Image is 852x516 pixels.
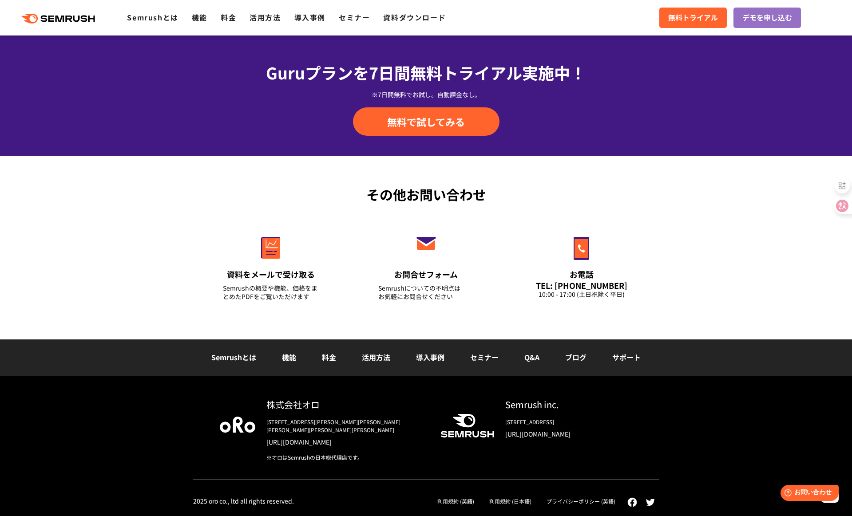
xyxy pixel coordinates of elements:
[524,352,539,362] a: Q&A
[266,437,426,446] a: [URL][DOMAIN_NAME]
[294,12,325,23] a: 導入事例
[211,352,256,362] a: Semrushとは
[266,398,426,411] div: 株式会社オロ
[353,107,499,136] a: 無料で試してみる
[220,417,255,433] img: oro company
[437,497,474,505] a: 利用規約 (英語)
[266,418,426,434] div: [STREET_ADDRESS][PERSON_NAME][PERSON_NAME][PERSON_NAME][PERSON_NAME][PERSON_NAME]
[127,12,178,23] a: Semrushとは
[322,352,336,362] a: 料金
[193,60,659,84] div: Guruプランを7日間
[416,352,444,362] a: 導入事例
[534,269,630,280] div: お電話
[362,352,390,362] a: 活用方法
[489,497,531,505] a: 利用規約 (日本語)
[266,453,426,461] div: ※オロはSemrushの日本総代理店です。
[627,497,637,507] img: facebook
[410,61,586,84] span: 無料トライアル実施中！
[646,499,655,506] img: twitter
[534,280,630,290] div: TEL: [PHONE_NUMBER]
[505,398,633,411] div: Semrush inc.
[221,12,236,23] a: 料金
[360,218,493,312] a: お問合せフォーム Semrushについての不明点はお気軽にお問合せください
[505,429,633,438] a: [URL][DOMAIN_NAME]
[387,115,465,128] span: 無料で試してみる
[250,12,281,23] a: 活用方法
[193,185,659,205] div: その他お問い合わせ
[378,284,474,301] div: Semrushについての不明点は お気軽にお問合せください
[742,12,792,24] span: デモを申し込む
[773,481,842,506] iframe: Help widget launcher
[223,284,319,301] div: Semrushの概要や機能、価格をまとめたPDFをご覧いただけます
[339,12,370,23] a: セミナー
[659,8,727,28] a: 無料トライアル
[547,497,615,505] a: プライバシーポリシー (英語)
[612,352,641,362] a: サポート
[534,290,630,299] div: 10:00 - 17:00 (土日祝除く平日)
[193,90,659,99] div: ※7日間無料でお試し。自動課金なし。
[193,497,294,505] div: 2025 oro co., ltd all rights reserved.
[733,8,801,28] a: デモを申し込む
[668,12,718,24] span: 無料トライアル
[282,352,296,362] a: 機能
[223,269,319,280] div: 資料をメールで受け取る
[505,418,633,426] div: [STREET_ADDRESS]
[470,352,499,362] a: セミナー
[378,269,474,280] div: お問合せフォーム
[383,12,446,23] a: 資料ダウンロード
[192,12,207,23] a: 機能
[565,352,586,362] a: ブログ
[204,218,337,312] a: 資料をメールで受け取る Semrushの概要や機能、価格をまとめたPDFをご覧いただけます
